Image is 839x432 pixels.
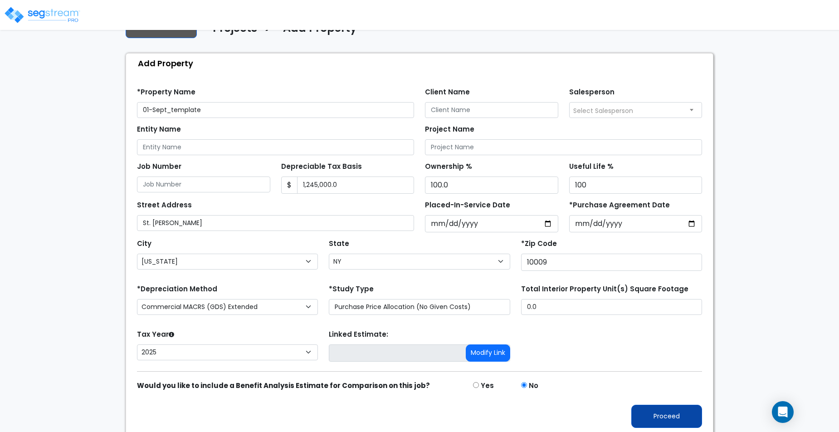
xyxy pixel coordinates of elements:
label: Street Address [137,200,192,211]
label: Ownership % [425,162,472,172]
label: State [329,239,349,249]
input: 0.00 [297,177,415,194]
input: Project Name [425,139,702,155]
label: Job Number [137,162,181,172]
label: Linked Estimate: [329,329,388,340]
div: Add Property [131,54,713,73]
label: Entity Name [137,124,181,135]
label: Depreciable Tax Basis [281,162,362,172]
input: Purchase Date [569,215,702,232]
input: Useful Life % [569,177,702,194]
label: Total Interior Property Unit(s) Square Footage [521,284,688,295]
a: Projects [206,22,257,41]
label: Placed-In-Service Date [425,200,510,211]
input: Street Address [137,215,414,231]
label: *Property Name [137,87,195,98]
input: Client Name [425,102,558,118]
label: Useful Life % [569,162,614,172]
label: *Zip Code [521,239,557,249]
span: $ [281,177,298,194]
strong: Would you like to include a Benefit Analysis Estimate for Comparison on this job? [137,381,430,390]
div: Open Intercom Messenger [772,401,794,423]
input: Zip Code [521,254,702,271]
button: Modify Link [466,344,510,362]
label: Yes [481,381,494,391]
input: Entity Name [137,139,414,155]
label: Tax Year [137,329,174,340]
span: Select Salesperson [573,106,633,115]
img: logo_pro_r.png [4,6,81,24]
label: Salesperson [569,87,615,98]
a: Add Property [276,22,357,41]
input: Job Number [137,177,270,192]
input: Property Name [137,102,414,118]
label: City [137,239,151,249]
label: Client Name [425,87,470,98]
label: *Study Type [329,284,374,295]
label: *Purchase Agreement Date [569,200,670,211]
label: No [529,381,538,391]
button: Proceed [631,405,702,428]
input: Ownership % [425,177,558,194]
input: total square foot [521,299,702,315]
label: *Depreciation Method [137,284,217,295]
label: Project Name [425,124,474,135]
